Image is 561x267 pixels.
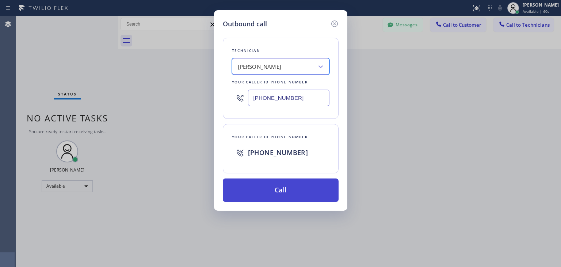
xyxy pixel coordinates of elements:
[232,47,329,54] div: Technician
[248,90,329,106] input: (123) 456-7890
[238,63,282,71] div: [PERSON_NAME]
[223,19,267,29] h5: Outbound call
[232,133,329,141] div: Your caller id phone number
[223,178,339,202] button: Call
[232,78,329,86] div: Your caller id phone number
[248,148,308,157] span: [PHONE_NUMBER]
